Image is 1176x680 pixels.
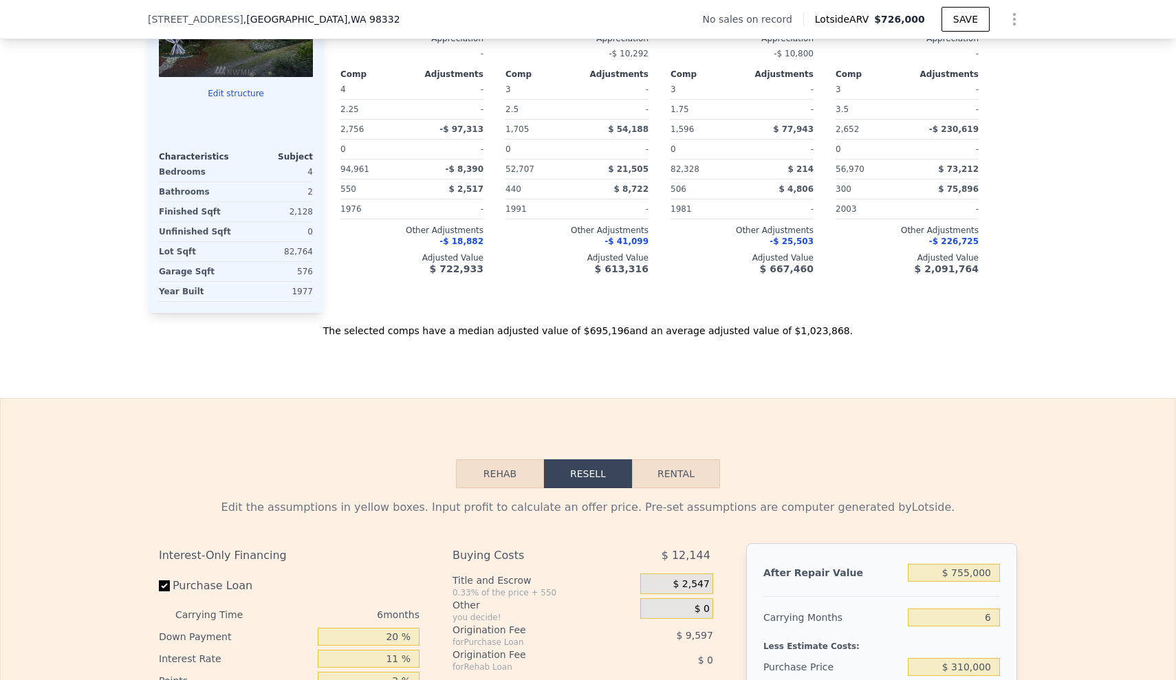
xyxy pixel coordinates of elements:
span: 1,596 [671,124,694,134]
div: Garage Sqft [159,262,233,281]
button: Rehab [456,459,544,488]
span: $ 21,505 [608,164,649,174]
div: Comp [671,69,742,80]
div: 82,764 [239,242,313,261]
span: -$ 226,725 [929,237,979,246]
span: 52,707 [505,164,534,174]
span: , [GEOGRAPHIC_DATA] [243,12,400,26]
div: 2,128 [239,202,313,221]
span: 3 [505,85,511,94]
span: $ 8,722 [614,184,649,194]
div: - [580,80,649,99]
div: Origination Fee [453,623,606,637]
div: 2.5 [505,100,574,119]
span: $ 2,547 [673,578,709,591]
span: 94,961 [340,164,369,174]
div: Bedrooms [159,162,233,182]
span: 82,328 [671,164,699,174]
div: Carrying Time [175,604,265,626]
div: - [910,140,979,159]
span: 3 [671,85,676,94]
div: Unfinished Sqft [159,222,233,241]
div: Adjusted Value [340,252,483,263]
div: - [415,100,483,119]
span: 0 [340,144,346,154]
div: 1981 [671,199,739,219]
div: - [910,80,979,99]
button: Edit structure [159,88,313,99]
div: Finished Sqft [159,202,233,221]
div: Less Estimate Costs: [763,630,1000,655]
div: Bathrooms [159,182,233,201]
div: you decide! [453,612,635,623]
span: 300 [836,184,851,194]
label: Purchase Loan [159,573,312,598]
span: 506 [671,184,686,194]
div: 6 months [270,604,420,626]
div: 0.33% of the price + 550 [453,587,635,598]
span: $ 214 [787,164,814,174]
div: 4 [239,162,313,182]
div: - [580,140,649,159]
div: 576 [239,262,313,281]
span: 56,970 [836,164,864,174]
span: 1,705 [505,124,529,134]
div: - [415,199,483,219]
div: Other Adjustments [340,225,483,236]
div: Other Adjustments [505,225,649,236]
div: - [340,44,483,63]
span: $ 9,597 [676,630,712,641]
span: 0 [505,144,511,154]
div: Title and Escrow [453,573,635,587]
div: Lot Sqft [159,242,233,261]
div: - [745,140,814,159]
div: - [415,80,483,99]
div: 1977 [239,282,313,301]
div: Subject [236,151,313,162]
div: Adjusted Value [671,252,814,263]
span: -$ 8,390 [446,164,483,174]
span: $ 54,188 [608,124,649,134]
span: $ 73,212 [938,164,979,174]
span: -$ 97,313 [439,124,483,134]
div: Adjustments [907,69,979,80]
span: $ 0 [698,655,713,666]
button: Show Options [1001,6,1028,33]
span: -$ 10,292 [609,49,649,58]
span: $ 12,144 [662,543,710,568]
span: $ 75,896 [938,184,979,194]
span: $726,000 [874,14,925,25]
div: Comp [836,69,907,80]
div: Characteristics [159,151,236,162]
div: Purchase Price [763,655,902,679]
div: - [836,44,979,63]
div: - [580,100,649,119]
div: Other [453,598,635,612]
div: Buying Costs [453,543,606,568]
span: $ 667,460 [760,263,814,274]
div: 2.25 [340,100,409,119]
span: $ 77,943 [773,124,814,134]
span: 2,652 [836,124,859,134]
div: Adjusted Value [505,252,649,263]
span: $ 0 [695,603,710,615]
div: After Repair Value [763,560,902,585]
span: $ 2,517 [449,184,483,194]
div: for Purchase Loan [453,637,606,648]
div: The selected comps have a median adjusted value of $695,196 and an average adjusted value of $1,0... [148,313,1028,338]
span: 2,756 [340,124,364,134]
div: 3.5 [836,100,904,119]
span: 550 [340,184,356,194]
div: Other Adjustments [671,225,814,236]
span: 0 [671,144,676,154]
div: - [580,199,649,219]
div: Carrying Months [763,605,902,630]
div: Edit the assumptions in yellow boxes. Input profit to calculate an offer price. Pre-set assumptio... [159,499,1017,516]
div: Other Adjustments [836,225,979,236]
span: $ 2,091,764 [915,263,979,274]
div: Year Built [159,282,233,301]
div: 1.75 [671,100,739,119]
button: Rental [632,459,720,488]
div: - [910,199,979,219]
span: -$ 41,099 [605,237,649,246]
